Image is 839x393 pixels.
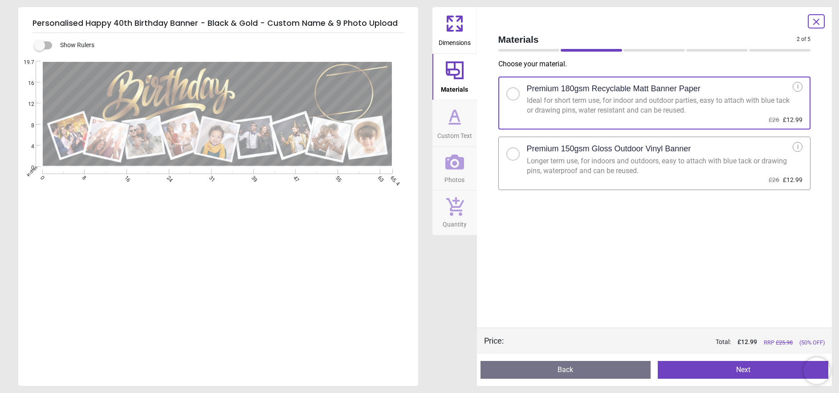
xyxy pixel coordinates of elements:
[783,176,802,183] span: £12.99
[439,34,471,48] span: Dimensions
[776,339,793,346] span: £ 25.98
[432,190,477,235] button: Quantity
[527,83,701,94] h2: Premium 180gsm Recyclable Matt Banner Paper
[741,338,757,345] span: 12.99
[498,33,797,46] span: Materials
[432,147,477,190] button: Photos
[17,143,34,150] span: 4
[17,80,34,87] span: 16
[17,59,34,66] span: 19.7
[769,176,779,183] span: £26
[33,14,404,33] h5: Personalised Happy 40th Birthday Banner - Black & Gold - Custom Name & 9 Photo Upload
[658,361,828,379] button: Next
[432,7,477,53] button: Dimensions
[793,82,802,92] div: i
[498,59,818,69] p: Choose your material .
[799,339,825,347] span: (50% OFF)
[793,142,802,152] div: i
[764,339,793,347] span: RRP
[432,54,477,100] button: Materials
[444,171,464,185] span: Photos
[797,36,810,43] span: 2 of 5
[437,127,472,141] span: Custom Text
[441,81,468,94] span: Materials
[481,361,651,379] button: Back
[484,335,504,346] div: Price :
[803,357,830,384] iframe: Brevo live chat
[527,96,793,116] div: Ideal for short term use, for indoor and outdoor parties, easy to attach with blue tack or drawin...
[783,116,802,123] span: £12.99
[17,122,34,130] span: 8
[443,216,467,229] span: Quantity
[17,101,34,108] span: 12
[769,116,779,123] span: £26
[432,100,477,146] button: Custom Text
[517,338,825,347] div: Total:
[527,156,793,176] div: Longer term use, for indoors and outdoors, easy to attach with blue tack or drawing pins, waterpr...
[737,338,757,347] span: £
[40,40,418,51] div: Show Rulers
[17,164,34,172] span: 0
[527,143,691,154] h2: Premium 150gsm Gloss Outdoor Vinyl Banner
